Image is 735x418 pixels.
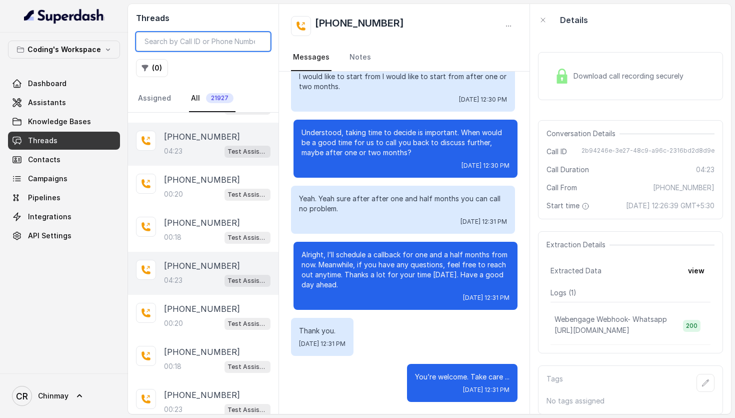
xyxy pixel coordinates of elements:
span: Campaigns [28,174,67,184]
span: 200 [683,320,700,332]
a: All21927 [189,85,235,112]
h2: Threads [136,12,270,24]
span: Call Duration [546,165,589,175]
p: Yeah. Yeah sure after after one and half months you can call no problem. [299,194,507,214]
span: 21927 [206,93,233,103]
nav: Tabs [136,85,270,112]
p: No tags assigned [546,396,714,406]
p: 00:20 [164,189,183,199]
p: [PHONE_NUMBER] [164,303,240,315]
p: Test Assistant- 2 [227,319,267,329]
span: Threads [28,136,57,146]
a: Integrations [8,208,120,226]
p: 04:23 [164,275,182,285]
p: 04:23 [164,146,182,156]
span: [DATE] 12:31 PM [460,218,507,226]
span: [DATE] 12:31 PM [463,294,509,302]
span: Download call recording securely [573,71,687,81]
button: (0) [136,59,168,77]
p: [PHONE_NUMBER] [164,217,240,229]
span: Integrations [28,212,71,222]
span: [DATE] 12:26:39 GMT+5:30 [626,201,714,211]
p: Test Assistant-3 [227,362,267,372]
p: Test Assistant-3 [227,276,267,286]
p: Details [560,14,588,26]
input: Search by Call ID or Phone Number [136,32,270,51]
span: [DATE] 12:30 PM [459,96,507,104]
a: Threads [8,132,120,150]
p: Coding's Workspace [27,44,101,56]
span: [PHONE_NUMBER] [653,183,714,193]
button: Coding's Workspace [8,41,120,59]
img: Lock Icon [554,69,569,84]
a: API Settings [8,227,120,245]
p: I would like to start from I would like to start from after one or two months. [299,72,507,92]
span: API Settings [28,231,71,241]
span: Assistants [28,98,66,108]
p: [PHONE_NUMBER] [164,389,240,401]
span: Chinmay [38,391,68,401]
p: Test Assistant-3 [227,147,267,157]
p: 00:18 [164,232,181,242]
span: [DATE] 12:30 PM [461,162,509,170]
span: Call ID [546,147,567,157]
a: Pipelines [8,189,120,207]
p: 00:18 [164,361,181,371]
p: [PHONE_NUMBER] [164,260,240,272]
a: Contacts [8,151,120,169]
span: Extracted Data [550,266,601,276]
span: Contacts [28,155,60,165]
p: [PHONE_NUMBER] [164,131,240,143]
p: Test Assistant-3 [227,233,267,243]
span: Knowledge Bases [28,117,91,127]
a: Notes [347,44,373,71]
p: Webengage Webhook- Whatsapp [554,314,667,324]
p: Tags [546,374,563,392]
p: Alright, I’ll schedule a callback for one and a half months from now. Meanwhile, if you have any ... [301,250,509,290]
h2: [PHONE_NUMBER] [315,16,404,36]
p: 00:23 [164,404,182,414]
a: Chinmay [8,382,120,410]
span: Pipelines [28,193,60,203]
p: You’re welcome. Take care ... [415,372,509,382]
p: Test Assistant- 2 [227,190,267,200]
a: Messages [291,44,331,71]
img: light.svg [24,8,104,24]
span: [DATE] 12:31 PM [463,386,509,394]
p: [PHONE_NUMBER] [164,346,240,358]
span: Start time [546,201,591,211]
p: [PHONE_NUMBER] [164,174,240,186]
p: Test Assistant- 2 [227,405,267,415]
p: Thank you. [299,326,345,336]
p: Logs ( 1 ) [550,288,710,298]
a: Knowledge Bases [8,113,120,131]
button: view [682,262,710,280]
span: Conversation Details [546,129,619,139]
a: Campaigns [8,170,120,188]
span: 04:23 [696,165,714,175]
nav: Tabs [291,44,518,71]
p: 00:20 [164,318,183,328]
span: Dashboard [28,79,66,89]
span: Extraction Details [546,240,609,250]
span: 2b94246e-3e27-48c9-a96c-2316bd2d8d9e [581,147,714,157]
a: Assistants [8,94,120,112]
a: Assigned [136,85,173,112]
p: Understood, taking time to decide is important. When would be a good time for us to call you back... [301,128,509,158]
span: [URL][DOMAIN_NAME] [554,326,629,334]
span: Call From [546,183,577,193]
span: [DATE] 12:31 PM [299,340,345,348]
a: Dashboard [8,75,120,93]
text: CR [16,391,28,401]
